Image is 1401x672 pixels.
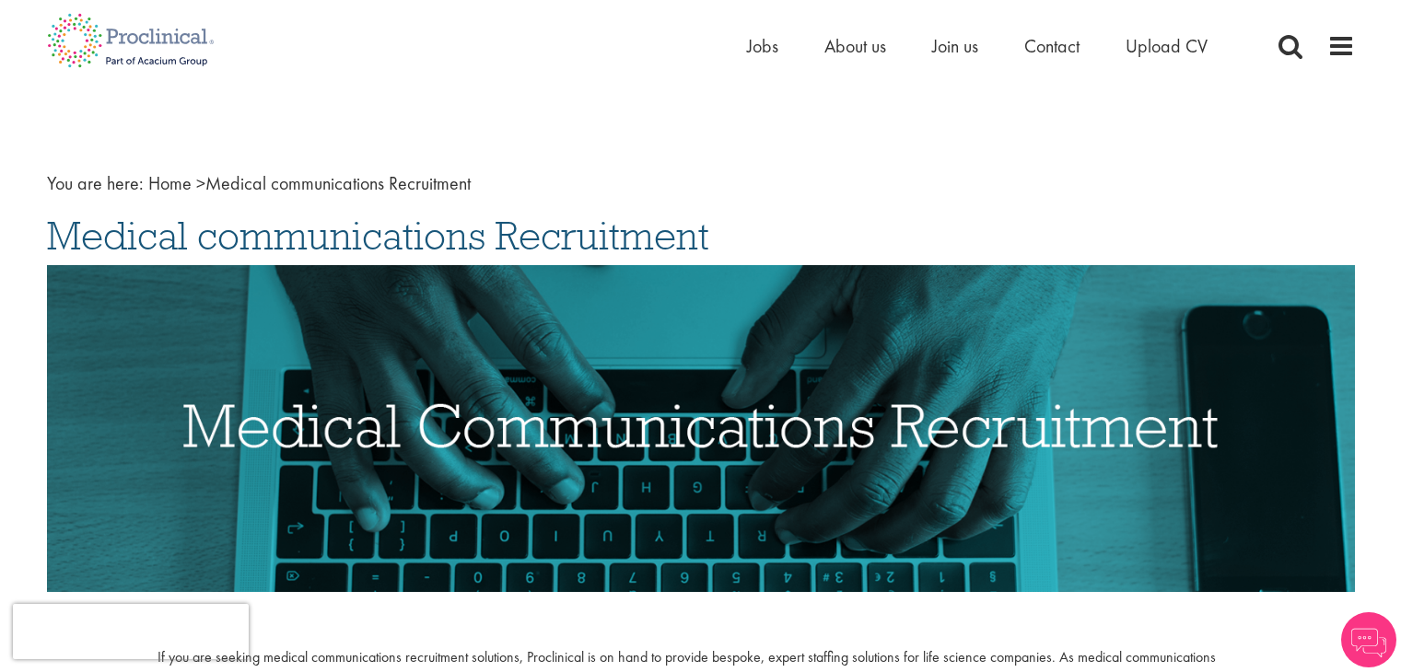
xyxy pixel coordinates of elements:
[196,171,205,195] span: >
[47,211,709,261] span: Medical communications Recruitment
[1126,34,1208,58] a: Upload CV
[47,265,1355,592] img: Medical Communication Recruitment
[148,171,471,195] span: Medical communications Recruitment
[13,604,249,659] iframe: reCAPTCHA
[824,34,886,58] a: About us
[1341,612,1396,667] img: Chatbot
[47,171,144,195] span: You are here:
[932,34,978,58] a: Join us
[1024,34,1080,58] a: Contact
[148,171,192,195] a: breadcrumb link to Home
[747,34,778,58] a: Jobs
